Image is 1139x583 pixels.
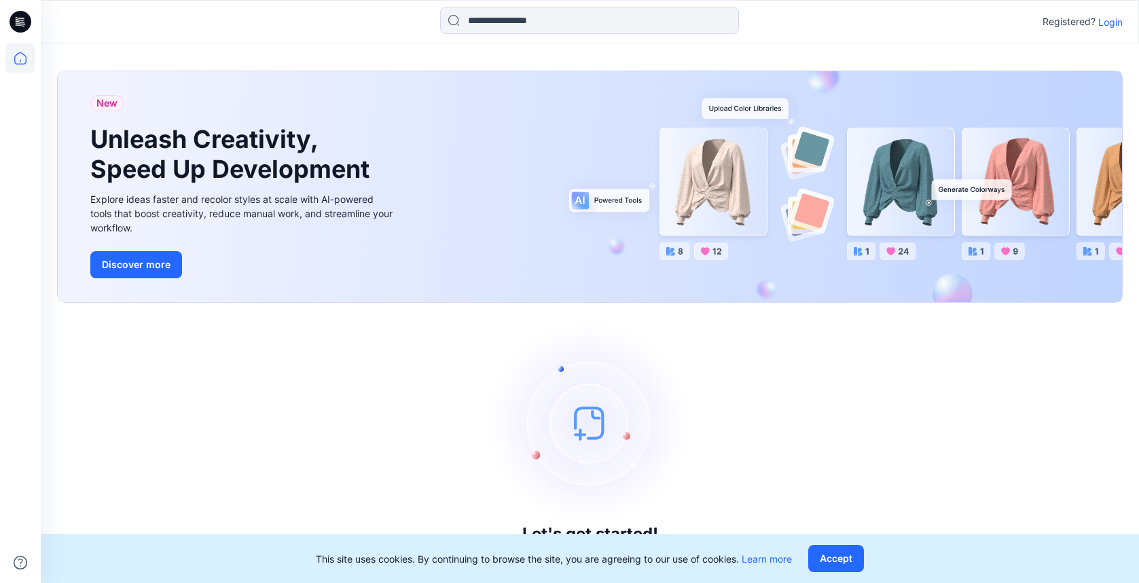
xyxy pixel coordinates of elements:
[316,552,792,566] p: This site uses cookies. By continuing to browse the site, you are agreeing to our use of cookies.
[488,321,692,525] img: empty-state-image.svg
[90,192,396,235] div: Explore ideas faster and recolor styles at scale with AI-powered tools that boost creativity, red...
[1043,14,1096,30] p: Registered?
[90,251,182,278] button: Discover more
[96,95,117,111] span: New
[90,125,376,183] h1: Unleash Creativity, Speed Up Development
[522,525,658,544] h3: Let's get started!
[808,545,864,572] button: Accept
[1098,15,1123,29] p: Login
[90,251,396,278] a: Discover more
[742,553,792,565] a: Learn more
